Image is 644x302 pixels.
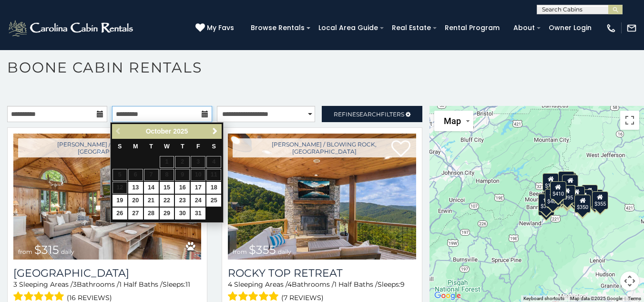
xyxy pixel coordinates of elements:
[592,191,608,209] div: $355
[314,21,383,35] a: Local Area Guide
[128,208,143,219] a: 27
[175,208,190,219] a: 30
[509,21,540,35] a: About
[206,195,221,207] a: 25
[387,21,436,35] a: Real Estate
[185,280,190,289] span: 11
[574,195,591,213] div: $350
[173,127,188,135] span: 2025
[207,23,234,33] span: My Favs
[7,19,136,38] img: White-1-2.png
[432,290,463,302] a: Open this area in Google Maps (opens a new window)
[538,198,554,216] div: $345
[149,143,153,150] span: Tuesday
[606,23,616,33] img: phone-regular-white.png
[13,134,201,260] img: Chimney Island
[191,195,205,207] a: 24
[246,21,309,35] a: Browse Rentals
[249,243,276,257] span: $355
[233,248,247,255] span: from
[228,134,416,260] a: Rocky Top Retreat from $355 daily
[61,248,74,255] span: daily
[13,280,17,289] span: 3
[144,208,159,219] a: 28
[233,138,416,157] a: [PERSON_NAME] / Blowing Rock, [GEOGRAPHIC_DATA]
[212,143,216,150] span: Saturday
[444,116,461,126] span: Map
[209,125,221,137] a: Next
[523,295,564,302] button: Keyboard shortcuts
[626,23,637,33] img: mail-regular-white.png
[558,171,574,189] div: $320
[160,208,174,219] a: 29
[13,267,201,280] a: [GEOGRAPHIC_DATA]
[628,296,641,301] a: Terms (opens in new tab)
[181,143,184,150] span: Thursday
[550,181,566,199] div: $410
[432,290,463,302] img: Google
[164,143,170,150] span: Wednesday
[278,248,291,255] span: daily
[175,182,190,194] a: 16
[128,195,143,207] a: 20
[160,182,174,194] a: 15
[175,195,190,207] a: 23
[570,296,622,301] span: Map data ©2025 Google
[581,185,597,203] div: $930
[195,23,236,33] a: My Favs
[334,280,378,289] span: 1 Half Baths /
[542,173,559,191] div: $305
[146,127,172,135] span: October
[322,106,422,122] a: RefineSearchFilters
[144,182,159,194] a: 14
[356,111,381,118] span: Search
[562,175,578,193] div: $250
[191,208,205,219] a: 31
[18,138,201,157] a: [PERSON_NAME] / Blowing Rock, [GEOGRAPHIC_DATA]
[73,280,77,289] span: 3
[112,195,127,207] a: 19
[538,193,554,211] div: $375
[620,111,639,130] button: Toggle fullscreen view
[191,182,205,194] a: 17
[620,271,639,291] button: Map camera controls
[112,208,127,219] a: 26
[144,195,159,207] a: 21
[334,111,404,118] span: Refine Filters
[544,188,561,207] div: $400
[18,248,32,255] span: from
[13,267,201,280] h3: Chimney Island
[440,21,504,35] a: Rental Program
[211,127,219,135] span: Next
[228,280,232,289] span: 4
[434,111,473,131] button: Change map style
[118,143,122,150] span: Sunday
[559,185,575,203] div: $395
[228,134,416,260] img: Rocky Top Retreat
[13,134,201,260] a: Chimney Island from $315 daily
[133,143,138,150] span: Monday
[206,182,221,194] a: 18
[228,267,416,280] a: Rocky Top Retreat
[128,182,143,194] a: 13
[544,21,596,35] a: Owner Login
[559,187,575,206] div: $315
[34,243,59,257] span: $315
[400,280,405,289] span: 9
[196,143,200,150] span: Friday
[559,187,575,205] div: $480
[287,280,292,289] span: 4
[119,280,163,289] span: 1 Half Baths /
[160,195,174,207] a: 22
[569,186,585,204] div: $380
